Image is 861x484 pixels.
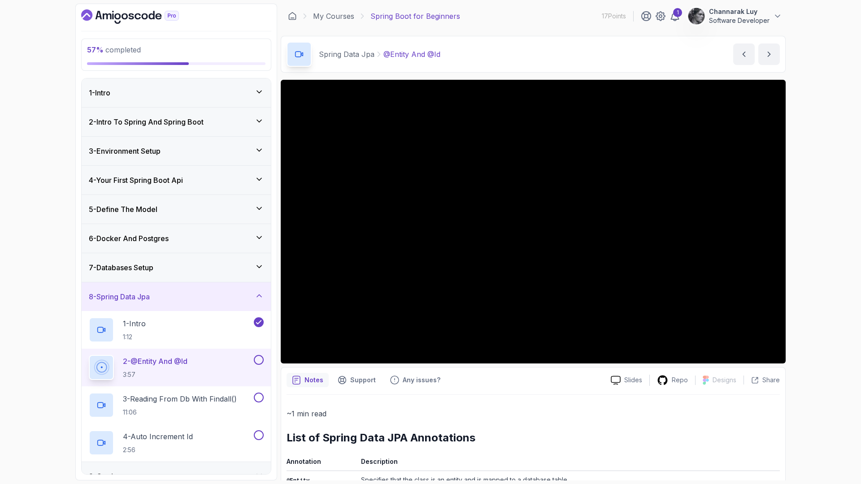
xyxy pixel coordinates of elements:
p: 17 Points [602,12,626,21]
h3: 8 - Spring Data Jpa [89,291,150,302]
h3: 1 - Intro [89,87,110,98]
p: Any issues? [403,376,440,385]
h2: List of Spring Data JPA Annotations [287,431,780,445]
h3: 9 - Crud [89,471,113,482]
p: 1:12 [123,333,146,341]
img: user profile image [688,8,705,25]
button: Support button [332,373,381,387]
a: My Courses [313,11,354,22]
h3: 3 - Environment Setup [89,146,161,156]
button: 5-Define The Model [82,195,271,224]
p: Share [762,376,780,385]
p: Spring Boot for Beginners [370,11,460,22]
button: 3-Environment Setup [82,137,271,165]
p: 3:57 [123,370,187,379]
p: @Entity And @Id [383,49,440,60]
button: previous content [733,43,755,65]
button: 6-Docker And Postgres [82,224,271,253]
p: 3 - Reading From Db With Findall() [123,393,237,404]
p: Channarak Luy [709,7,770,16]
a: Dashboard [288,12,297,21]
button: 3-Reading From Db With Findall()11:06 [89,393,264,418]
h3: 6 - Docker And Postgres [89,233,169,244]
h3: 5 - Define The Model [89,204,157,215]
p: Slides [624,376,642,385]
button: notes button [287,373,329,387]
button: 1-Intro1:12 [89,317,264,342]
a: Dashboard [81,9,200,24]
button: next content [758,43,780,65]
p: 1 - Intro [123,318,146,329]
a: Repo [650,375,695,386]
p: Spring Data Jpa [319,49,374,60]
button: 2-@Entity And @Id3:57 [89,355,264,380]
code: @Entity [287,478,309,484]
p: Notes [304,376,323,385]
button: Share [744,376,780,385]
a: 1 [670,11,680,22]
button: 4-Auto Increment Id2:56 [89,430,264,455]
h3: 4 - Your First Spring Boot Api [89,175,183,186]
p: ~1 min read [287,407,780,420]
p: 2 - @Entity And @Id [123,356,187,367]
button: 4-Your First Spring Boot Api [82,166,271,194]
button: 7-Databases Setup [82,253,271,282]
p: Designs [713,376,736,385]
h3: 7 - Databases Setup [89,262,153,273]
p: 11:06 [123,408,237,417]
button: 1-Intro [82,78,271,107]
p: Repo [672,376,688,385]
th: Annotation [287,456,357,471]
th: Description [357,456,780,471]
button: user profile imageChannarak LuySoftware Developer [687,7,782,25]
p: Software Developer [709,16,770,25]
button: 8-Spring Data Jpa [82,282,271,311]
iframe: 1 - @Entity and @Id [281,80,786,363]
h3: 2 - Intro To Spring And Spring Boot [89,117,204,127]
span: 57 % [87,45,104,54]
div: 1 [673,8,682,17]
button: Feedback button [385,373,446,387]
button: 2-Intro To Spring And Spring Boot [82,108,271,136]
p: 4 - Auto Increment Id [123,431,193,442]
a: Slides [604,376,649,385]
span: completed [87,45,141,54]
p: Support [350,376,376,385]
p: 2:56 [123,445,193,454]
